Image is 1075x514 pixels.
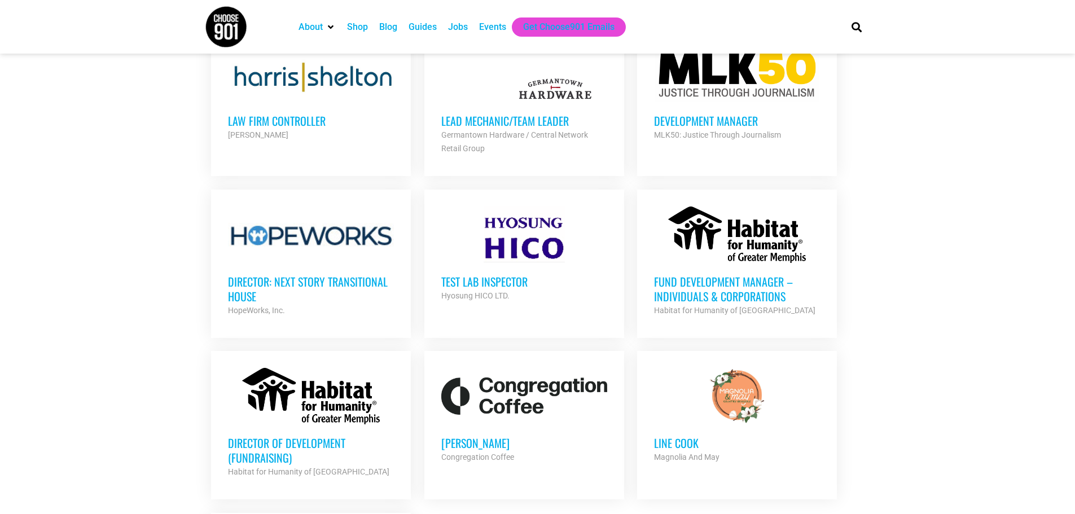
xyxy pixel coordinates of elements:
a: Lead Mechanic/Team Leader Germantown Hardware / Central Network Retail Group [424,29,624,172]
strong: Congregation Coffee [441,453,514,462]
h3: Lead Mechanic/Team Leader [441,113,607,128]
a: Jobs [448,20,468,34]
strong: Habitat for Humanity of [GEOGRAPHIC_DATA] [654,306,815,315]
a: Director of Development (Fundraising) Habitat for Humanity of [GEOGRAPHIC_DATA] [211,351,411,495]
strong: MLK50: Justice Through Journalism [654,130,781,139]
a: Events [479,20,506,34]
strong: Germantown Hardware / Central Network Retail Group [441,130,588,153]
h3: Test Lab Inspector [441,274,607,289]
h3: Law Firm Controller [228,113,394,128]
h3: [PERSON_NAME] [441,436,607,450]
strong: HopeWorks, Inc. [228,306,285,315]
strong: [PERSON_NAME] [228,130,288,139]
a: Guides [409,20,437,34]
a: Blog [379,20,397,34]
div: About [293,17,341,37]
a: Director: Next Story Transitional House HopeWorks, Inc. [211,190,411,334]
a: [PERSON_NAME] Congregation Coffee [424,351,624,481]
a: Law Firm Controller [PERSON_NAME] [211,29,411,159]
h3: Line cook [654,436,820,450]
div: Search [847,17,866,36]
a: Line cook Magnolia And May [637,351,837,481]
h3: Development Manager [654,113,820,128]
a: Shop [347,20,368,34]
nav: Main nav [293,17,832,37]
strong: Habitat for Humanity of [GEOGRAPHIC_DATA] [228,467,389,476]
h3: Director of Development (Fundraising) [228,436,394,465]
a: About [299,20,323,34]
h3: Fund Development Manager – Individuals & Corporations [654,274,820,304]
h3: Director: Next Story Transitional House [228,274,394,304]
a: Get Choose901 Emails [523,20,615,34]
strong: Magnolia And May [654,453,719,462]
strong: Hyosung HICO LTD. [441,291,510,300]
a: Development Manager MLK50: Justice Through Journalism [637,29,837,159]
a: Fund Development Manager – Individuals & Corporations Habitat for Humanity of [GEOGRAPHIC_DATA] [637,190,837,334]
a: Test Lab Inspector Hyosung HICO LTD. [424,190,624,319]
